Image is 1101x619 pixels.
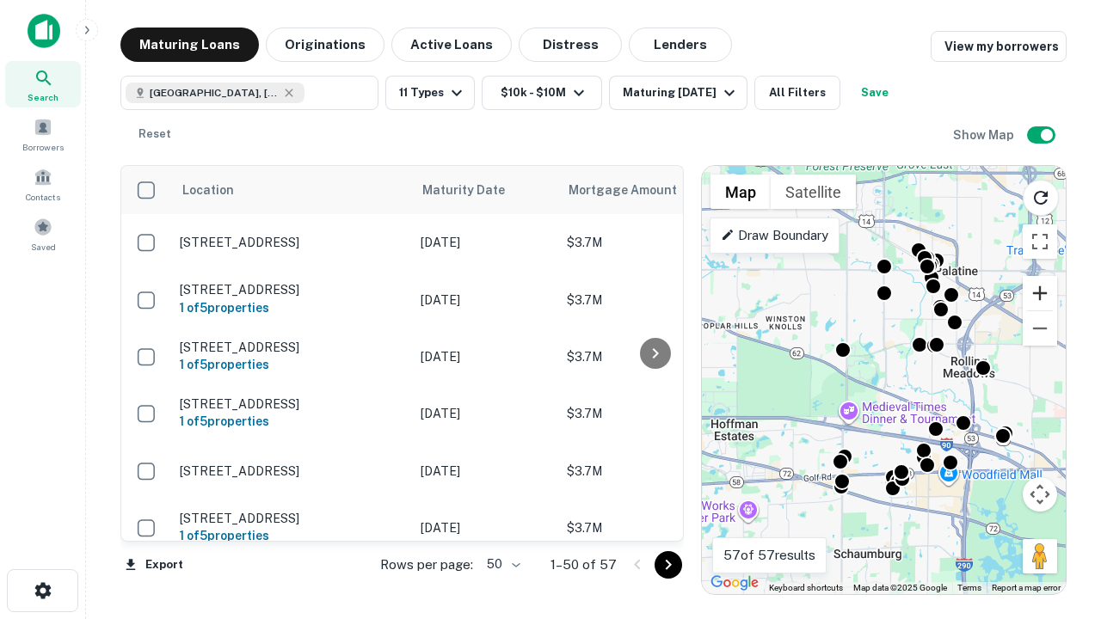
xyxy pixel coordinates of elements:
[180,396,403,412] p: [STREET_ADDRESS]
[706,572,763,594] img: Google
[480,552,523,577] div: 50
[180,526,403,545] h6: 1 of 5 properties
[771,175,856,209] button: Show satellite imagery
[180,235,403,250] p: [STREET_ADDRESS]
[180,412,403,431] h6: 1 of 5 properties
[421,291,550,309] p: [DATE]
[567,518,739,537] p: $3.7M
[710,175,771,209] button: Show street map
[180,511,403,526] p: [STREET_ADDRESS]
[28,14,60,48] img: capitalize-icon.png
[1023,180,1059,216] button: Reload search area
[180,282,403,297] p: [STREET_ADDRESS]
[150,85,279,101] span: [GEOGRAPHIC_DATA], [GEOGRAPHIC_DATA]
[629,28,732,62] button: Lenders
[567,347,739,366] p: $3.7M
[769,582,843,594] button: Keyboard shortcuts
[266,28,384,62] button: Originations
[1023,539,1057,573] button: Drag Pegman onto the map to open Street View
[171,166,412,214] th: Location
[385,76,475,110] button: 11 Types
[609,76,747,110] button: Maturing [DATE]
[127,117,182,151] button: Reset
[558,166,747,214] th: Mortgage Amount
[550,555,617,575] p: 1–50 of 57
[1015,426,1101,509] iframe: Chat Widget
[421,404,550,423] p: [DATE]
[847,76,902,110] button: Save your search to get updates of matches that match your search criteria.
[412,166,558,214] th: Maturity Date
[28,90,58,104] span: Search
[721,225,828,246] p: Draw Boundary
[931,31,1067,62] a: View my borrowers
[957,583,981,592] a: Terms (opens in new tab)
[422,180,527,200] span: Maturity Date
[1023,276,1057,310] button: Zoom in
[655,551,682,579] button: Go to next page
[702,166,1066,594] div: 0 0
[567,404,739,423] p: $3.7M
[421,233,550,252] p: [DATE]
[421,518,550,537] p: [DATE]
[567,233,739,252] p: $3.7M
[421,347,550,366] p: [DATE]
[569,180,699,200] span: Mortgage Amount
[567,291,739,309] p: $3.7M
[5,211,81,257] a: Saved
[853,583,947,592] span: Map data ©2025 Google
[723,545,815,566] p: 57 of 57 results
[1023,224,1057,259] button: Toggle fullscreen view
[180,340,403,355] p: [STREET_ADDRESS]
[754,76,840,110] button: All Filters
[5,161,81,207] a: Contacts
[380,555,473,575] p: Rows per page:
[706,572,763,594] a: Open this area in Google Maps (opens a new window)
[31,240,56,254] span: Saved
[482,76,602,110] button: $10k - $10M
[180,298,403,317] h6: 1 of 5 properties
[567,462,739,481] p: $3.7M
[120,28,259,62] button: Maturing Loans
[26,190,60,204] span: Contacts
[519,28,622,62] button: Distress
[5,111,81,157] a: Borrowers
[5,61,81,107] a: Search
[421,462,550,481] p: [DATE]
[181,180,234,200] span: Location
[953,126,1017,144] h6: Show Map
[180,463,403,479] p: [STREET_ADDRESS]
[1023,311,1057,346] button: Zoom out
[623,83,740,103] div: Maturing [DATE]
[22,140,64,154] span: Borrowers
[391,28,512,62] button: Active Loans
[992,583,1061,592] a: Report a map error
[120,552,188,578] button: Export
[180,355,403,374] h6: 1 of 5 properties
